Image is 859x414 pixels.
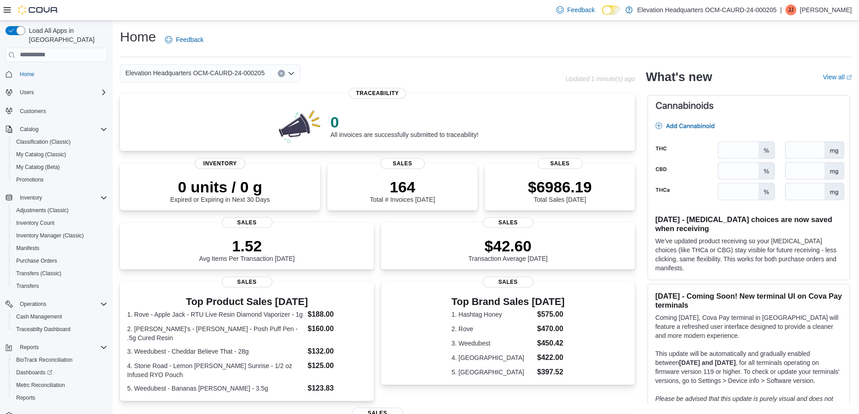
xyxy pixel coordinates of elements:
[13,324,107,335] span: Traceabilty Dashboard
[308,383,367,394] dd: $123.83
[2,298,111,310] button: Operations
[655,349,842,385] p: This update will be automatically and gradually enabled between , for all terminals operating on ...
[222,277,272,287] span: Sales
[655,237,842,273] p: We've updated product receiving so your [MEDICAL_DATA] choices (like THCa or CBG) stay visible fo...
[13,174,107,185] span: Promotions
[13,268,65,279] a: Transfers (Classic)
[127,384,304,393] dt: 5. Weedubest - Bananas [PERSON_NAME] - 3.5g
[195,158,245,169] span: Inventory
[451,324,533,333] dt: 2. Rove
[13,380,69,391] a: Metrc Reconciliation
[451,368,533,377] dt: 5. [GEOGRAPHIC_DATA]
[16,87,107,98] span: Users
[13,355,107,365] span: BioTrack Reconciliation
[370,178,435,196] p: 164
[13,174,47,185] a: Promotions
[170,178,270,203] div: Expired or Expiring in Next 30 Days
[25,26,107,44] span: Load All Apps in [GEOGRAPHIC_DATA]
[16,282,39,290] span: Transfers
[276,108,323,144] img: 0
[2,68,111,81] button: Home
[602,5,621,15] input: Dark Mode
[199,237,295,262] div: Avg Items Per Transaction [DATE]
[13,367,107,378] span: Dashboards
[9,229,111,242] button: Inventory Manager (Classic)
[451,296,565,307] h3: Top Brand Sales [DATE]
[537,309,565,320] dd: $575.00
[120,28,156,46] h1: Home
[13,324,74,335] a: Traceabilty Dashboard
[451,310,533,319] dt: 1. Hashtag Honey
[20,344,39,351] span: Reports
[13,243,43,254] a: Manifests
[16,192,46,203] button: Inventory
[537,338,565,349] dd: $450.42
[13,367,56,378] a: Dashboards
[16,176,44,183] span: Promotions
[13,205,72,216] a: Adjustments (Classic)
[16,326,70,333] span: Traceabilty Dashboard
[537,158,583,169] span: Sales
[846,75,852,80] svg: External link
[16,342,107,353] span: Reports
[16,124,107,135] span: Catalog
[308,309,367,320] dd: $188.00
[13,149,107,160] span: My Catalog (Classic)
[451,353,533,362] dt: 4. [GEOGRAPHIC_DATA]
[9,148,111,161] button: My Catalog (Classic)
[308,360,367,371] dd: $125.00
[16,68,107,80] span: Home
[16,382,65,389] span: Metrc Reconciliation
[537,352,565,363] dd: $422.00
[20,71,34,78] span: Home
[127,324,304,342] dt: 2. [PERSON_NAME]'s - [PERSON_NAME] - Posh Puff Pen - .5g Cured Resin
[20,194,42,201] span: Inventory
[9,204,111,217] button: Adjustments (Classic)
[2,86,111,99] button: Users
[18,5,59,14] img: Cova
[9,354,111,366] button: BioTrack Reconciliation
[9,379,111,391] button: Metrc Reconciliation
[308,346,367,357] dd: $132.00
[13,230,107,241] span: Inventory Manager (Classic)
[13,149,70,160] a: My Catalog (Classic)
[16,369,52,376] span: Dashboards
[9,173,111,186] button: Promotions
[13,162,107,173] span: My Catalog (Beta)
[308,323,367,334] dd: $160.00
[278,70,285,77] button: Clear input
[380,158,425,169] span: Sales
[16,124,42,135] button: Catalog
[16,151,66,158] span: My Catalog (Classic)
[469,237,548,262] div: Transaction Average [DATE]
[20,89,34,96] span: Users
[13,136,107,147] span: Classification (Classic)
[16,87,37,98] button: Users
[567,5,595,14] span: Feedback
[537,323,565,334] dd: $470.00
[2,123,111,136] button: Catalog
[2,191,111,204] button: Inventory
[16,394,35,401] span: Reports
[199,237,295,255] p: 1.52
[16,207,69,214] span: Adjustments (Classic)
[655,313,842,340] p: Coming [DATE], Cova Pay terminal in [GEOGRAPHIC_DATA] will feature a refreshed user interface des...
[13,255,107,266] span: Purchase Orders
[788,5,794,15] span: JJ
[565,75,635,82] p: Updated 1 minute(s) ago
[553,1,598,19] a: Feedback
[13,136,74,147] a: Classification (Classic)
[13,218,58,228] a: Inventory Count
[13,281,42,291] a: Transfers
[637,5,776,15] p: Elevation Headquarters OCM-CAURD-24-000205
[16,105,107,116] span: Customers
[13,355,76,365] a: BioTrack Reconciliation
[127,310,304,319] dt: 1. Rove - Apple Jack - RTU Live Resin Diamond Vaporizer - 1g
[16,270,61,277] span: Transfers (Classic)
[13,281,107,291] span: Transfers
[16,164,60,171] span: My Catalog (Beta)
[176,35,203,44] span: Feedback
[16,219,55,227] span: Inventory Count
[13,218,107,228] span: Inventory Count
